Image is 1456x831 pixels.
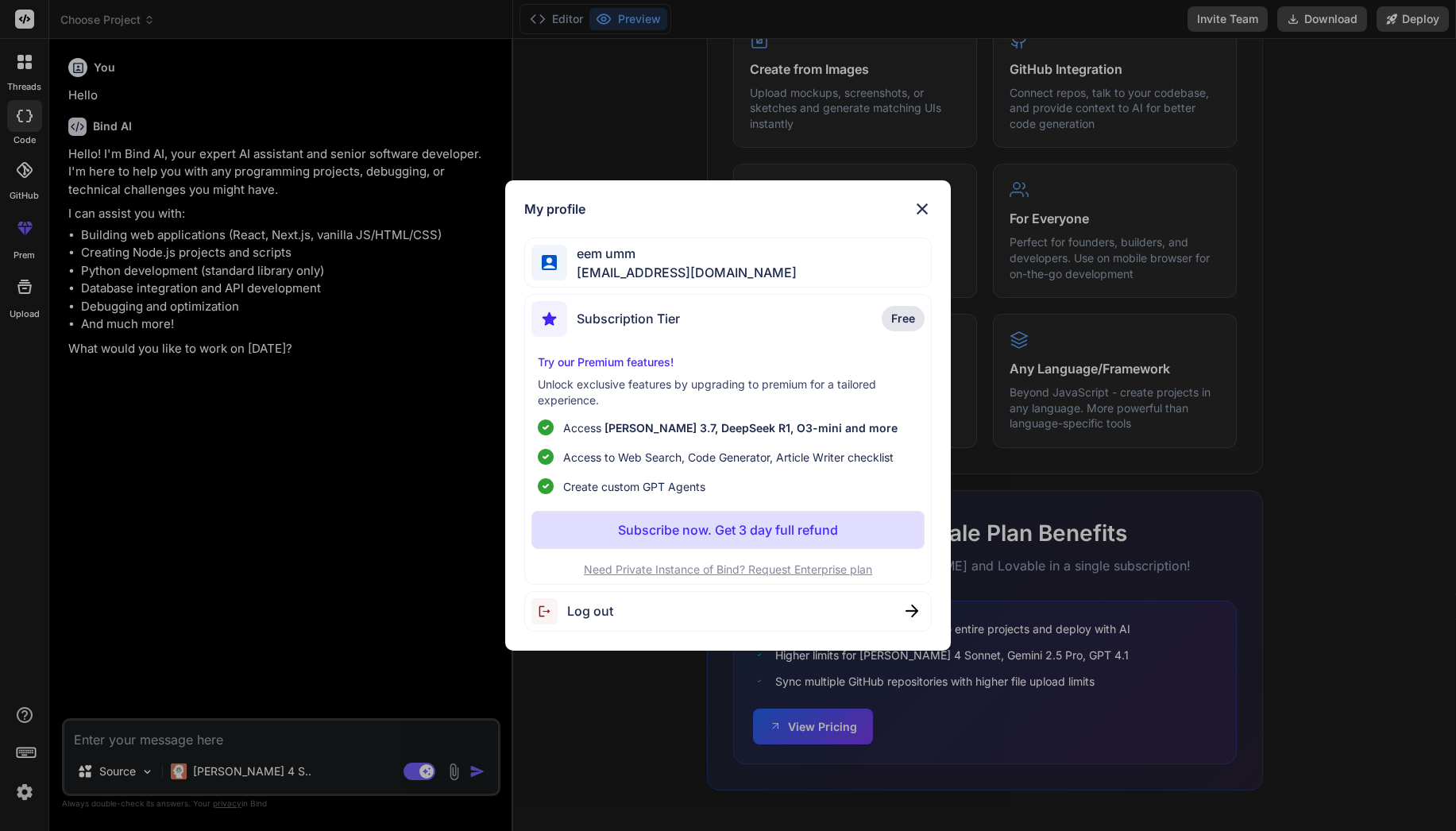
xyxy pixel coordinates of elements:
span: Subscription Tier [577,309,680,328]
span: [EMAIL_ADDRESS][DOMAIN_NAME] [567,263,797,282]
h1: My profile [524,199,585,218]
span: eem umm [567,244,797,263]
img: close [906,605,918,617]
img: checklist [538,419,554,435]
span: Free [891,311,915,327]
span: Create custom GPT Agents [563,478,705,495]
p: Need Private Instance of Bind? Request Enterprise plan [531,562,924,578]
img: checklist [538,449,554,465]
p: Subscribe now. Get 3 day full refund [618,520,838,539]
img: subscription [531,301,567,337]
span: Log out [567,601,613,620]
p: Try our Premium features! [538,354,917,370]
button: Subscribe now. Get 3 day full refund [531,511,924,549]
span: [PERSON_NAME] 3.7, DeepSeek R1, O3-mini and more [604,421,898,435]
span: Access to Web Search, Code Generator, Article Writer checklist [563,449,894,466]
img: checklist [538,478,554,494]
p: Unlock exclusive features by upgrading to premium for a tailored experience. [538,377,917,408]
img: profile [542,255,557,270]
img: logout [531,598,567,624]
p: Access [563,419,898,436]
img: close [913,199,932,218]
